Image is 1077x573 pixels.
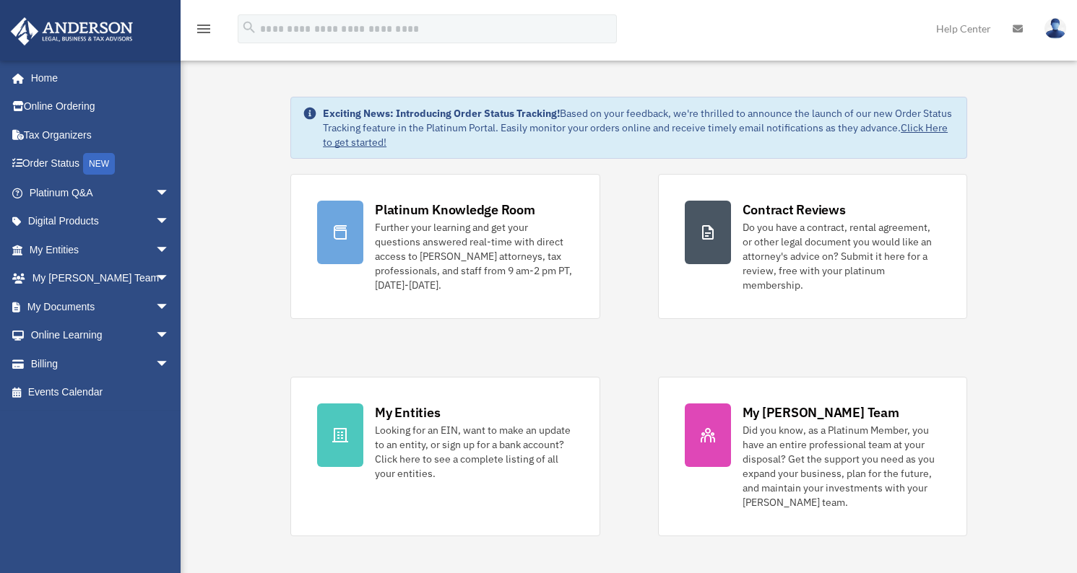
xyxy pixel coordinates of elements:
[375,201,535,219] div: Platinum Knowledge Room
[375,403,440,421] div: My Entities
[83,153,115,175] div: NEW
[323,121,948,149] a: Click Here to get started!
[10,349,191,378] a: Billingarrow_drop_down
[323,106,955,149] div: Based on your feedback, we're thrilled to announce the launch of our new Order Status Tracking fe...
[290,174,600,319] a: Platinum Knowledge Room Further your learning and get your questions answered real-time with dire...
[155,264,184,294] span: arrow_drop_down
[10,64,184,92] a: Home
[155,235,184,265] span: arrow_drop_down
[658,174,967,319] a: Contract Reviews Do you have a contract, rental agreement, or other legal document you would like...
[10,321,191,350] a: Online Learningarrow_drop_down
[375,423,573,481] div: Looking for an EIN, want to make an update to an entity, or sign up for a bank account? Click her...
[658,377,967,536] a: My [PERSON_NAME] Team Did you know, as a Platinum Member, you have an entire professional team at...
[10,378,191,407] a: Events Calendar
[323,107,560,120] strong: Exciting News: Introducing Order Status Tracking!
[195,25,212,38] a: menu
[195,20,212,38] i: menu
[743,423,940,509] div: Did you know, as a Platinum Member, you have an entire professional team at your disposal? Get th...
[155,207,184,237] span: arrow_drop_down
[743,201,846,219] div: Contract Reviews
[10,235,191,264] a: My Entitiesarrow_drop_down
[155,292,184,322] span: arrow_drop_down
[1044,18,1066,39] img: User Pic
[155,349,184,379] span: arrow_drop_down
[155,178,184,208] span: arrow_drop_down
[7,17,137,45] img: Anderson Advisors Platinum Portal
[743,403,899,421] div: My [PERSON_NAME] Team
[10,178,191,207] a: Platinum Q&Aarrow_drop_down
[10,264,191,293] a: My [PERSON_NAME] Teamarrow_drop_down
[10,149,191,179] a: Order StatusNEW
[10,92,191,121] a: Online Ordering
[10,207,191,236] a: Digital Productsarrow_drop_down
[290,377,600,536] a: My Entities Looking for an EIN, want to make an update to an entity, or sign up for a bank accoun...
[155,321,184,351] span: arrow_drop_down
[241,19,257,35] i: search
[10,121,191,149] a: Tax Organizers
[375,220,573,292] div: Further your learning and get your questions answered real-time with direct access to [PERSON_NAM...
[743,220,940,292] div: Do you have a contract, rental agreement, or other legal document you would like an attorney's ad...
[10,292,191,321] a: My Documentsarrow_drop_down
